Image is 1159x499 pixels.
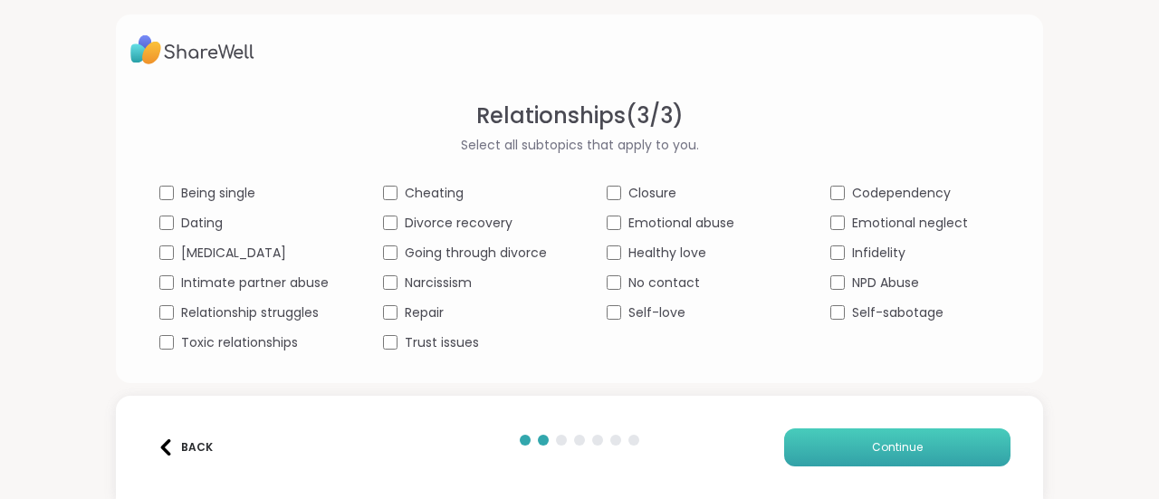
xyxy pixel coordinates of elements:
span: Continue [872,439,923,456]
img: ShareWell Logo [130,29,254,71]
span: Toxic relationships [181,333,298,352]
span: Relationship struggles [181,303,319,322]
span: Select all subtopics that apply to you. [461,136,699,155]
span: NPD Abuse [852,273,919,293]
span: Emotional abuse [628,214,734,233]
span: Being single [181,184,255,203]
span: Divorce recovery [405,214,512,233]
span: Closure [628,184,676,203]
span: [MEDICAL_DATA] [181,244,286,263]
span: Relationships ( 3 / 3 ) [476,100,684,132]
button: Continue [784,428,1011,466]
span: Going through divorce [405,244,547,263]
span: Cheating [405,184,464,203]
span: Self-sabotage [852,303,943,322]
span: Codependency [852,184,951,203]
span: Healthy love [628,244,706,263]
span: Trust issues [405,333,479,352]
span: Intimate partner abuse [181,273,329,293]
span: Dating [181,214,223,233]
span: Infidelity [852,244,905,263]
span: No contact [628,273,700,293]
span: Narcissism [405,273,472,293]
button: Back [148,428,221,466]
span: Emotional neglect [852,214,968,233]
span: Self-love [628,303,685,322]
span: Repair [405,303,444,322]
div: Back [158,439,213,456]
